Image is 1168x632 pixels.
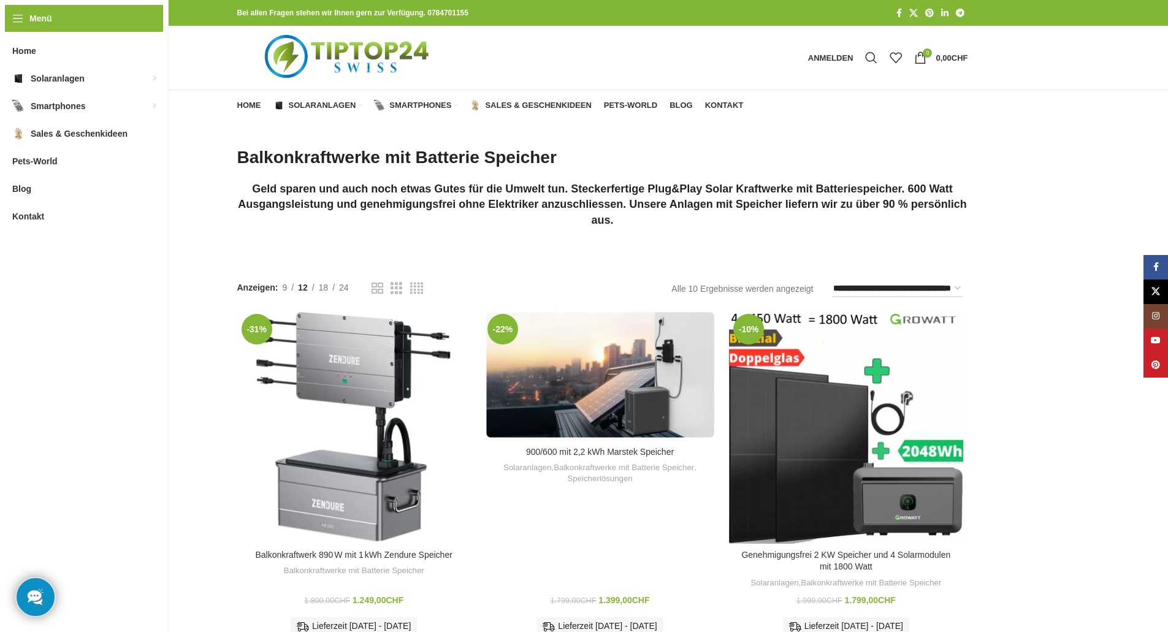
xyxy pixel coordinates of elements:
select: Shop-Reihenfolge [832,280,963,298]
span: CHF [952,53,968,63]
a: Sales & Geschenkideen [470,93,591,118]
a: Solaranlagen [273,93,362,118]
img: Sales & Geschenkideen [470,100,481,111]
a: Balkonkraftwerke mit Batterie Speicher [554,462,694,474]
div: , , [489,462,711,485]
a: 900/600 mit 2,2 kWh Marstek Speicher [483,310,717,440]
span: -31% [242,314,272,345]
a: Speicherlösungen [567,473,632,485]
a: Balkonkraftwerke mit Batterie Speicher [801,577,941,589]
img: Solaranlagen [273,100,284,111]
a: Balkonkraftwerke mit Batterie Speicher [284,565,424,577]
bdi: 0,00 [936,53,968,63]
img: Tiptop24 Nachhaltige & Faire Produkte [237,26,460,89]
a: Rasteransicht 4 [410,281,423,296]
bdi: 1.399,00 [598,595,649,605]
a: Blog [670,93,693,118]
a: Solaranlagen [503,462,551,474]
p: Alle 10 Ergebnisse werden angezeigt [671,282,813,295]
a: 12 [294,281,312,294]
span: CHF [386,595,403,605]
span: Solaranlagen [31,67,85,89]
span: CHF [878,595,896,605]
img: Solaranlagen [12,72,25,85]
a: 24 [335,281,353,294]
span: 24 [339,283,349,292]
span: Smartphones [389,101,451,110]
a: 0 0,00CHF [908,45,974,70]
div: Hauptnavigation [231,93,750,118]
bdi: 1.249,00 [353,595,403,605]
a: Pinterest Social Link [1143,353,1168,378]
a: X Social Link [906,5,922,21]
a: Rasteransicht 2 [372,281,383,296]
span: Kontakt [12,205,44,227]
a: Solaranlagen [750,577,798,589]
div: , [735,577,956,589]
span: Solaranlagen [289,101,356,110]
img: Smartphones [374,100,385,111]
a: Anmelden [802,45,860,70]
a: Genehmigungsfrei 2 KW Speicher und 4 Solarmodulen mit 1800 Watt [729,310,963,543]
span: Pets-World [12,150,58,172]
a: Home [237,93,261,118]
span: 18 [319,283,329,292]
a: Pinterest Social Link [922,5,937,21]
span: Blog [12,178,31,200]
a: YouTube Social Link [1143,329,1168,353]
a: Telegram Social Link [952,5,968,21]
a: Balkonkraftwerk 890 W mit 1 kWh Zendure Speicher [237,310,471,543]
a: Kontakt [705,93,744,118]
a: Pets-World [604,93,657,118]
a: Facebook Social Link [893,5,906,21]
strong: Bei allen Fragen stehen wir Ihnen gern zur Verfügung. 0784701155 [237,9,468,17]
a: LinkedIn Social Link [937,5,952,21]
a: Balkonkraftwerk 890 W mit 1 kWh Zendure Speicher [255,550,452,560]
span: Sales & Geschenkideen [31,123,128,145]
span: CHF [580,596,596,605]
img: Sales & Geschenkideen [12,128,25,140]
a: Logo der Website [237,52,460,62]
span: Menü [29,12,52,25]
span: Smartphones [31,95,85,117]
a: 900/600 mit 2,2 kWh Marstek Speicher [526,447,674,457]
bdi: 1.800,00 [304,596,350,605]
span: CHF [632,595,650,605]
a: Smartphones [374,93,457,118]
span: Home [237,101,261,110]
span: Home [12,40,36,62]
a: X Social Link [1143,280,1168,304]
img: Smartphones [12,100,25,112]
a: 18 [315,281,333,294]
a: 9 [278,281,291,294]
strong: Geld sparen und auch noch etwas Gutes für die Umwelt tun. Steckerfertige Plug&Play Solar Kraftwer... [238,183,967,226]
a: Facebook Social Link [1143,255,1168,280]
span: -10% [733,314,764,345]
div: Meine Wunschliste [884,45,908,70]
bdi: 1.799,00 [550,596,596,605]
span: Anmelden [808,54,853,62]
a: Instagram Social Link [1143,304,1168,329]
span: Sales & Geschenkideen [485,101,591,110]
span: 9 [282,283,287,292]
span: 12 [298,283,308,292]
span: CHF [334,596,350,605]
span: Kontakt [705,101,744,110]
a: Suche [859,45,884,70]
span: Blog [670,101,693,110]
span: CHF [826,596,842,605]
span: -22% [487,314,518,345]
a: Genehmigungsfrei 2 KW Speicher und 4 Solarmodulen mit 1800 Watt [741,550,950,572]
bdi: 1.799,00 [845,595,896,605]
span: Pets-World [604,101,657,110]
a: Rasteransicht 3 [391,281,402,296]
span: 0 [923,48,932,58]
span: Anzeigen [237,281,278,294]
bdi: 1.999,00 [796,596,842,605]
h1: Balkonkraftwerke mit Batterie Speicher [237,145,968,169]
